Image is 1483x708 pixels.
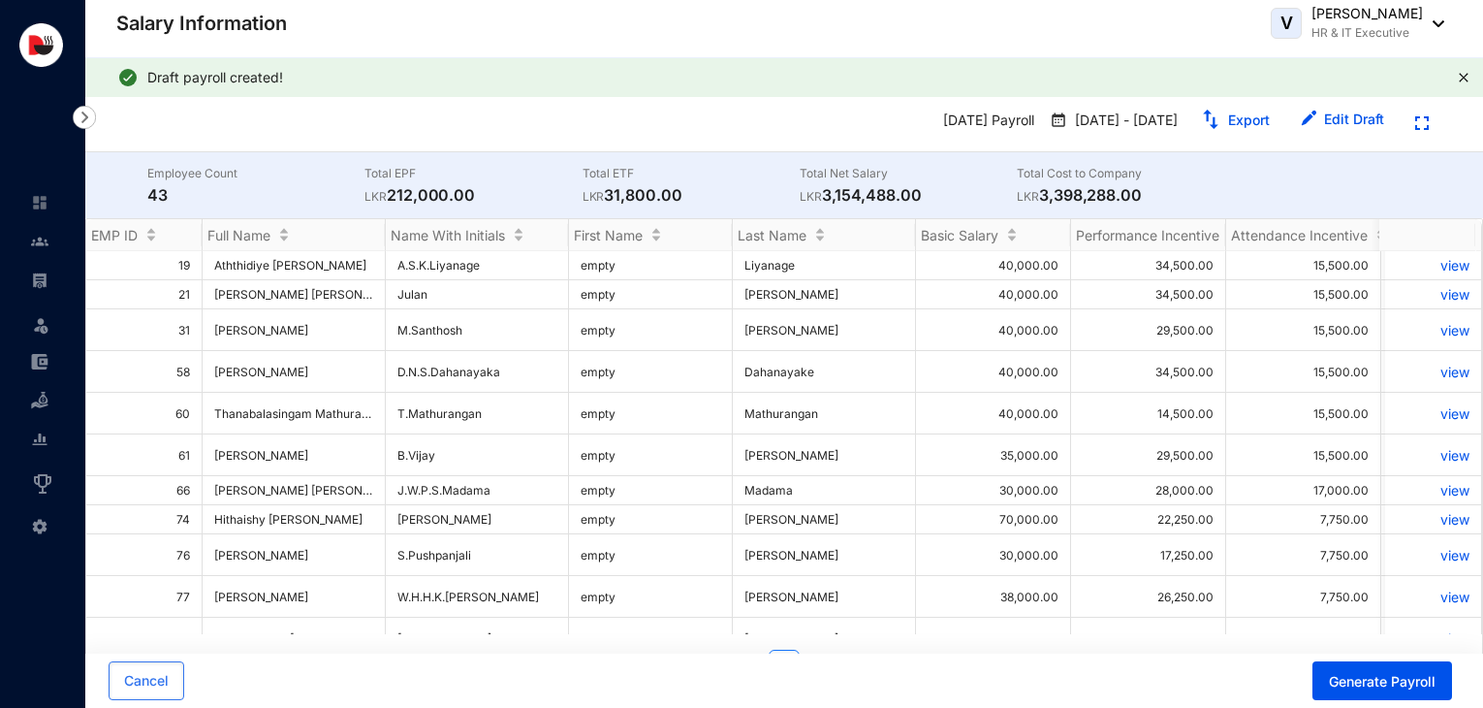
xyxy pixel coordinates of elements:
span: close [1458,72,1469,83]
p: Total Net Salary [800,164,1017,183]
td: [PERSON_NAME] [733,618,916,660]
th: EMP ID [86,219,203,251]
td: empty [569,618,733,660]
button: Export [1185,105,1285,136]
p: view [1397,257,1469,274]
li: Previous Page [730,650,761,681]
button: right [807,650,838,681]
a: view [1397,547,1469,563]
li: 1 [769,650,800,681]
td: 80 [86,618,203,660]
td: 7,750.00 [1226,576,1381,618]
p: [PERSON_NAME] [1311,4,1423,23]
p: [DATE] - [DATE] [1067,111,1178,132]
td: empty [569,393,733,434]
th: Basic Salary [916,219,1071,251]
a: view [1397,322,1469,338]
span: [PERSON_NAME] [PERSON_NAME] [214,287,373,302]
a: Edit Draft [1324,111,1384,127]
td: 14,500.00 [1071,393,1226,434]
li: Contacts [16,222,62,261]
td: [PERSON_NAME] [733,309,916,351]
button: Cancel [109,661,184,700]
p: 3,154,488.00 [800,183,1017,207]
span: V [1280,15,1293,32]
td: 15,500.00 [1226,280,1381,309]
td: 28,000.00 [1071,476,1226,505]
p: LKR [800,187,822,207]
a: view [1397,364,1469,380]
img: home-unselected.a29eae3204392db15eaf.svg [31,194,48,211]
td: 40,000.00 [916,280,1071,309]
td: empty [569,576,733,618]
span: [PERSON_NAME] [214,590,373,604]
p: Salary Information [116,10,287,37]
a: 1 [770,651,799,680]
p: view [1397,286,1469,303]
img: alert-icon-success.755a801dcbde06256afb241ffe65d376.svg [116,66,140,89]
div: Draft payroll created! [147,68,1450,87]
td: S.Pushpanjali [386,534,569,576]
span: [PERSON_NAME] [214,548,373,563]
td: Mathurangan [733,393,916,434]
td: 60 [86,393,203,434]
span: Hithaishy [PERSON_NAME] [214,512,373,527]
li: Home [16,183,62,222]
p: Employee Count [147,164,364,183]
span: Generate Payroll [1329,672,1436,692]
td: 25,000.00 [1071,618,1226,660]
img: leave-unselected.2934df6273408c3f84d9.svg [31,315,50,335]
li: Payroll [16,261,62,300]
td: 58 [86,351,203,393]
a: Export [1228,112,1270,128]
td: 40,000.00 [916,393,1071,434]
span: Cancel [124,671,169,691]
td: 40,000.00 [916,251,1071,280]
td: [PERSON_NAME] [733,280,916,309]
td: [PERSON_NAME] [733,505,916,534]
span: Attendance Incentive [1231,227,1368,243]
span: [PERSON_NAME] [214,323,373,338]
button: Edit Draft [1285,105,1400,136]
td: 34,500.00 [1071,280,1226,309]
img: report-unselected.e6a6b4230fc7da01f883.svg [31,431,48,448]
img: expense-unselected.2edcf0507c847f3e9e96.svg [31,353,48,370]
td: Liyanage [733,251,916,280]
td: A.S.K.Liyanage [386,251,569,280]
td: M.Santhosh [386,309,569,351]
td: D.N.S.Dahanayaka [386,351,569,393]
td: 34,500.00 [1071,251,1226,280]
img: payroll-calender.2a2848c9e82147e90922403bdc96c587.svg [1050,111,1067,130]
img: logo [19,23,63,67]
li: Reports [16,420,62,459]
p: 212,000.00 [364,183,582,207]
span: Thanabalasingam Mathurangan [214,406,389,421]
img: award_outlined.f30b2bda3bf6ea1bf3dd.svg [31,472,54,496]
span: Mmunawwar [PERSON_NAME] [214,631,373,646]
td: empty [569,505,733,534]
button: Generate Payroll [1312,661,1452,700]
td: 15,500.00 [1226,393,1381,434]
a: view [1397,630,1469,647]
td: W.H.H.K.[PERSON_NAME] [386,576,569,618]
td: 19 [86,251,203,280]
td: 29,500.00 [1071,434,1226,476]
td: 77 [86,576,203,618]
td: T.Mathurangan [386,393,569,434]
a: view [1397,511,1469,528]
span: Full Name [207,227,270,243]
span: First Name [574,227,643,243]
p: Total EPF [364,164,582,183]
a: view [1397,405,1469,422]
td: 17,250.00 [1071,534,1226,576]
td: 7,750.00 [1226,534,1381,576]
td: 61 [86,434,203,476]
td: 15,500.00 [1226,309,1381,351]
img: nav-icon-right.af6afadce00d159da59955279c43614e.svg [73,106,96,129]
a: view [1397,447,1469,464]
